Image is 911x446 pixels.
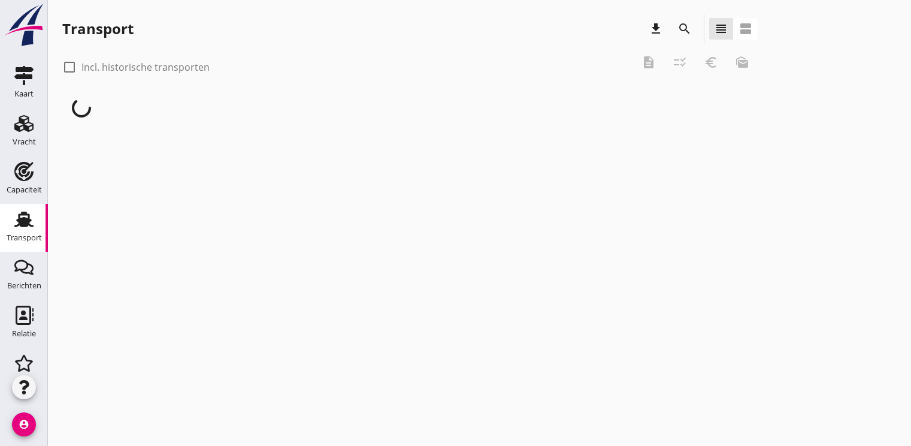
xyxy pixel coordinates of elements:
[13,138,36,146] div: Vracht
[7,234,42,242] div: Transport
[7,186,42,194] div: Capaciteit
[649,22,663,36] i: download
[12,330,36,337] div: Relatie
[12,412,36,436] i: account_circle
[739,22,753,36] i: view_agenda
[62,19,134,38] div: Transport
[81,61,210,73] label: Incl. historische transporten
[714,22,728,36] i: view_headline
[2,3,46,47] img: logo-small.a267ee39.svg
[7,282,41,290] div: Berichten
[14,90,34,98] div: Kaart
[677,22,692,36] i: search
